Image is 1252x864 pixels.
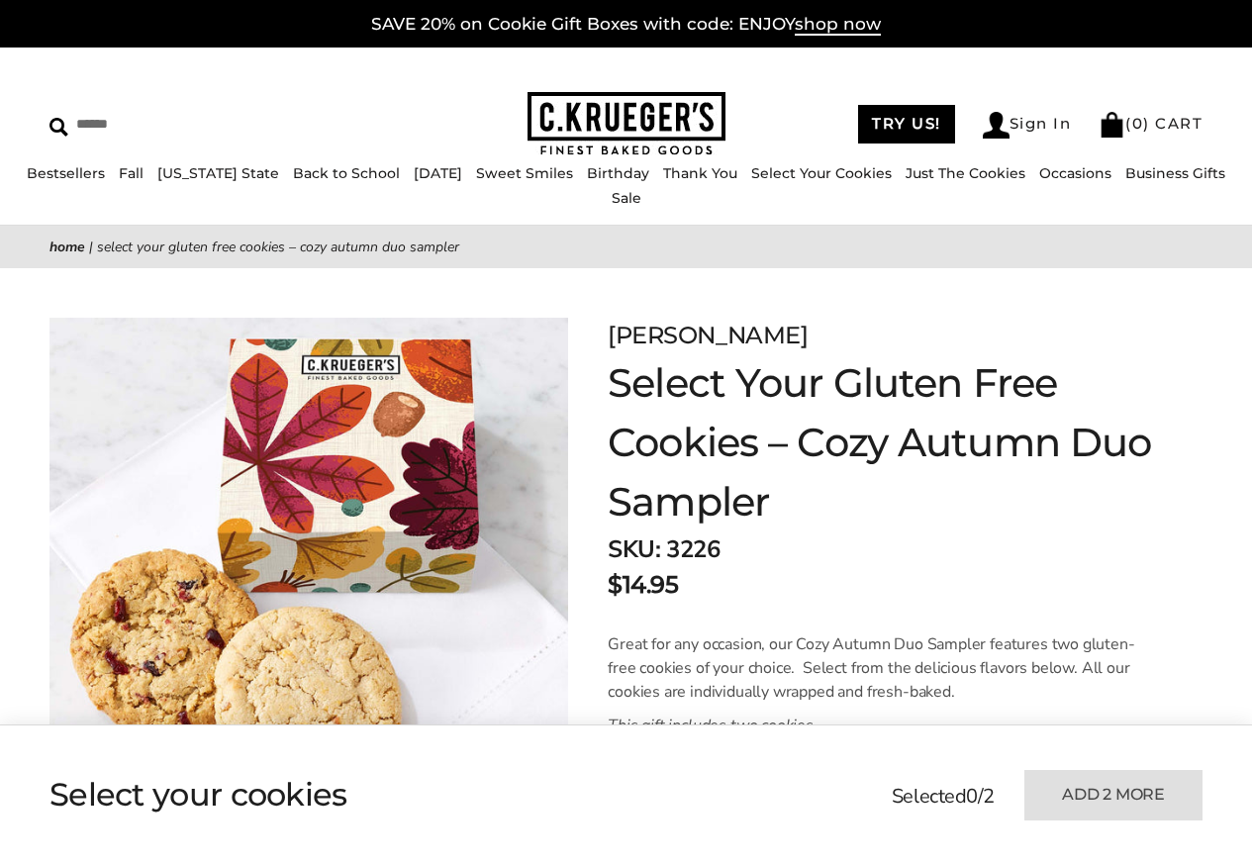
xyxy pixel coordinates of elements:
a: Occasions [1039,164,1111,182]
span: | [89,238,93,256]
a: SAVE 20% on Cookie Gift Boxes with code: ENJOYshop now [371,14,881,36]
p: Selected / [892,782,995,812]
strong: SKU: [608,533,660,565]
img: C.KRUEGER'S [528,92,725,156]
a: Business Gifts [1125,164,1225,182]
p: [PERSON_NAME] [608,318,1203,353]
span: 0 [966,783,978,810]
img: Search [49,118,68,137]
a: Just The Cookies [906,164,1025,182]
a: Sale [612,189,641,207]
a: Sign In [983,112,1072,139]
a: Back to School [293,164,400,182]
span: 2 [983,783,995,810]
a: TRY US! [858,105,955,144]
a: [US_STATE] State [157,164,279,182]
a: Select Your Cookies [751,164,892,182]
p: Great for any occasion, our Cozy Autumn Duo Sampler features two gluten-free cookies of your choi... [608,632,1149,704]
a: Thank You [663,164,737,182]
a: Sweet Smiles [476,164,573,182]
nav: breadcrumbs [49,236,1203,258]
img: Bag [1099,112,1125,138]
em: This gift includes two cookies. [608,715,818,736]
span: 3226 [666,533,720,565]
button: Add 2 more [1024,770,1203,820]
span: 0 [1132,114,1144,133]
h1: Select Your Gluten Free Cookies – Cozy Autumn Duo Sampler [608,353,1203,531]
img: Account [983,112,1010,139]
a: Bestsellers [27,164,105,182]
a: Birthday [587,164,649,182]
p: $14.95 [608,567,678,603]
span: shop now [795,14,881,36]
input: Search [49,109,314,140]
img: Select Your Gluten Free Cookies – Cozy Autumn Duo Sampler [49,318,568,836]
a: (0) CART [1099,114,1203,133]
a: Fall [119,164,144,182]
a: [DATE] [414,164,462,182]
a: Home [49,238,85,256]
span: Select Your Gluten Free Cookies – Cozy Autumn Duo Sampler [97,238,459,256]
